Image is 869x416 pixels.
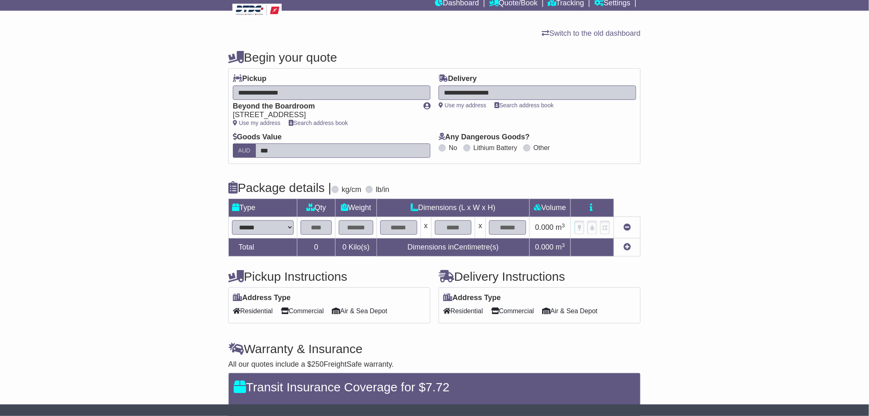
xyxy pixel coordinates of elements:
[562,242,565,248] sup: 3
[281,305,324,317] span: Commercial
[228,342,641,356] h4: Warranty & Insurance
[228,51,641,64] h4: Begin your quote
[233,102,415,111] div: Beyond the Boardroom
[556,223,565,231] span: m
[439,133,530,142] label: Any Dangerous Goods?
[343,243,347,251] span: 0
[233,111,415,120] div: [STREET_ADDRESS]
[332,305,388,317] span: Air & Sea Depot
[623,243,631,251] a: Add new item
[234,380,635,394] h4: Transit Insurance Coverage for $
[535,223,554,231] span: 0.000
[439,74,477,83] label: Delivery
[233,305,273,317] span: Residential
[533,144,550,152] label: Other
[233,143,256,158] label: AUD
[543,305,598,317] span: Air & Sea Depot
[311,360,324,368] span: 250
[535,243,554,251] span: 0.000
[229,238,297,257] td: Total
[474,144,517,152] label: Lithium Battery
[556,243,565,251] span: m
[342,185,361,194] label: kg/cm
[377,238,529,257] td: Dimensions in Centimetre(s)
[542,29,641,37] a: Switch to the old dashboard
[297,199,336,217] td: Qty
[562,222,565,229] sup: 3
[623,223,631,231] a: Remove this item
[491,305,534,317] span: Commercial
[439,270,641,283] h4: Delivery Instructions
[228,181,331,194] h4: Package details |
[443,305,483,317] span: Residential
[377,199,529,217] td: Dimensions (L x W x H)
[449,144,457,152] label: No
[439,102,486,109] a: Use my address
[421,217,431,238] td: x
[228,270,430,283] h4: Pickup Instructions
[443,294,501,303] label: Address Type
[475,217,486,238] td: x
[233,133,282,142] label: Goods Value
[336,199,377,217] td: Weight
[289,120,348,126] a: Search address book
[297,238,336,257] td: 0
[425,380,449,394] span: 7.72
[233,120,280,126] a: Use my address
[229,199,297,217] td: Type
[228,360,641,369] div: All our quotes include a $ FreightSafe warranty.
[336,238,377,257] td: Kilo(s)
[233,294,291,303] label: Address Type
[233,74,267,83] label: Pickup
[529,199,570,217] td: Volume
[376,185,389,194] label: lb/in
[494,102,554,109] a: Search address book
